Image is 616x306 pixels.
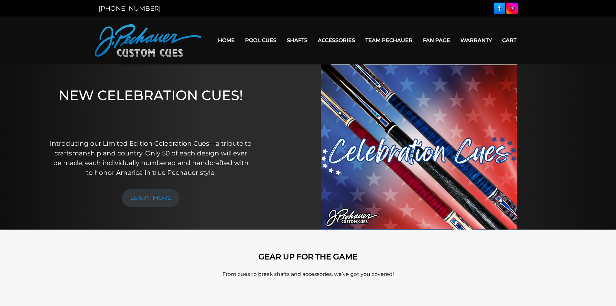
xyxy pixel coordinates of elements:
[124,270,492,278] p: From cues to break shafts and accessories, we’ve got you covered!
[497,32,522,49] a: Cart
[360,32,418,49] a: Team Pechauer
[49,139,252,177] p: Introducing our Limited Edition Celebration Cues—a tribute to craftsmanship and country. Only 50 ...
[455,32,497,49] a: Warranty
[282,32,313,49] a: Shafts
[95,24,201,57] img: Pechauer Custom Cues
[240,32,282,49] a: Pool Cues
[49,87,252,130] h1: NEW CELEBRATION CUES!
[258,252,358,261] strong: GEAR UP FOR THE GAME
[99,5,161,12] a: [PHONE_NUMBER]
[418,32,455,49] a: Fan Page
[122,189,179,207] a: LEARN MORE
[213,32,240,49] a: Home
[313,32,360,49] a: Accessories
